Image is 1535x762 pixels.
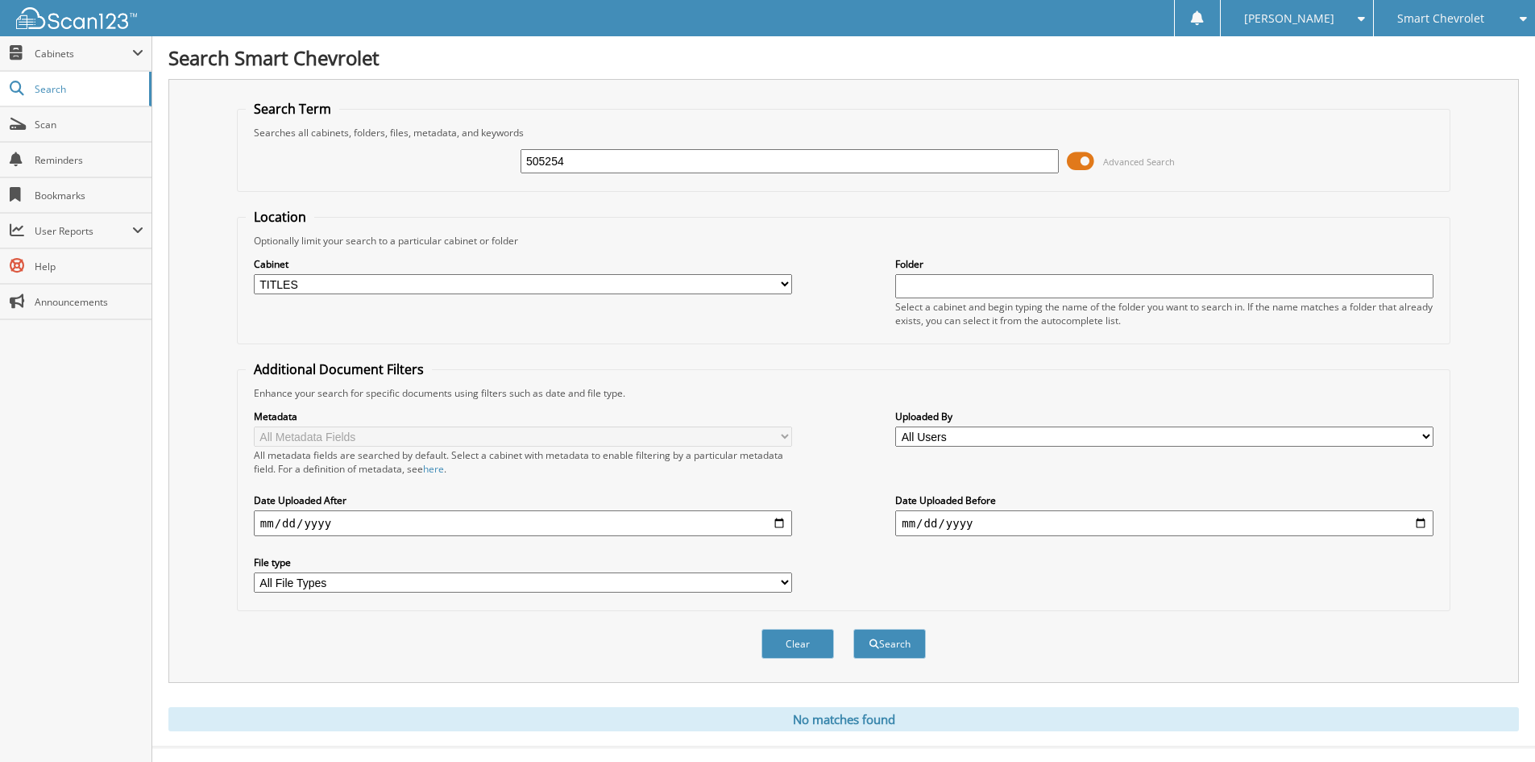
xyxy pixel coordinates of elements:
label: Cabinet [254,257,792,271]
div: All metadata fields are searched by default. Select a cabinet with metadata to enable filtering b... [254,448,792,476]
div: Searches all cabinets, folders, files, metadata, and keywords [246,126,1442,139]
input: end [895,510,1433,536]
span: [PERSON_NAME] [1244,14,1334,23]
span: Cabinets [35,47,132,60]
label: Uploaded By [895,410,1433,423]
span: Search [35,82,141,96]
img: scan123-logo-white.svg [16,7,137,29]
legend: Additional Document Filters [246,360,432,378]
div: No matches found [168,707,1519,731]
a: here [423,462,444,476]
span: Scan [35,118,143,131]
label: File type [254,556,792,569]
span: Advanced Search [1103,156,1175,168]
span: Bookmarks [35,189,143,202]
button: Search [853,629,926,659]
span: Smart Chevrolet [1397,14,1484,23]
label: Date Uploaded Before [895,493,1433,507]
div: Enhance your search for specific documents using filters such as date and file type. [246,386,1442,400]
label: Date Uploaded After [254,493,792,507]
h1: Search Smart Chevrolet [168,44,1519,71]
input: start [254,510,792,536]
span: Help [35,260,143,273]
legend: Location [246,208,314,226]
button: Clear [761,629,834,659]
div: Optionally limit your search to a particular cabinet or folder [246,234,1442,248]
span: Reminders [35,153,143,167]
label: Metadata [254,410,792,423]
span: User Reports [35,224,132,238]
div: Select a cabinet and begin typing the name of the folder you want to search in. If the name match... [895,300,1433,327]
label: Folder [895,257,1433,271]
span: Announcements [35,295,143,309]
legend: Search Term [246,100,339,118]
